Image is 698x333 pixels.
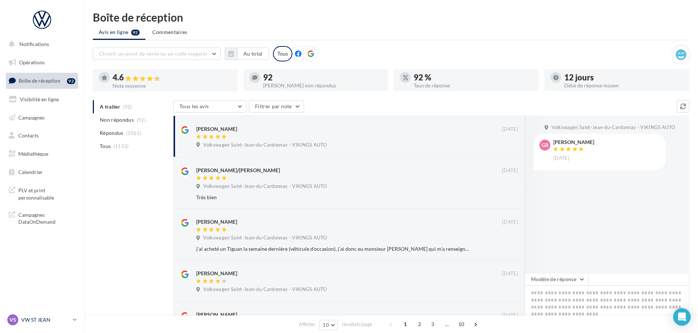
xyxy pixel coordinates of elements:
span: Notifications [19,41,49,47]
a: Boîte de réception92 [4,73,80,88]
span: Non répondus [100,116,134,124]
div: Open Intercom Messenger [673,308,691,326]
span: [DATE] [502,312,518,319]
a: Médiathèque [4,146,80,162]
span: VS [10,316,16,323]
span: [DATE] [553,155,569,162]
div: [PERSON_NAME]/[PERSON_NAME] [196,167,280,174]
div: Note moyenne [113,83,232,88]
span: 1 [399,318,411,330]
span: (92) [137,117,146,123]
a: Campagnes DataOnDemand [4,207,80,228]
span: Visibilité en ligne [20,96,59,102]
div: Tous [273,46,292,61]
span: 10 [323,322,329,328]
div: j'ai acheté un Tiguan la semaine dernière (véhicule d'occasion), j'ai donc eu monsieur [PERSON_NA... [196,245,471,253]
a: Opérations [4,55,80,70]
span: 2 [414,318,425,330]
div: 92 [263,73,382,82]
button: Au total [225,48,269,60]
a: Campagnes [4,110,80,125]
span: Choisir un point de vente ou un code magasin [99,50,207,57]
div: 92 % [414,73,533,82]
div: [PERSON_NAME] [196,125,237,133]
a: Visibilité en ligne [4,92,80,107]
span: Opérations [19,59,45,65]
div: [PERSON_NAME] non répondus [263,83,382,88]
span: Campagnes DataOnDemand [18,210,75,226]
span: Calendrier [18,169,43,175]
p: VW ST JEAN [21,316,70,323]
span: Volkswagen Saint-Jean-du-Cardonnay - VIKINGS AUTO [203,183,327,190]
span: Tous [100,143,111,150]
span: résultats/page [342,321,372,328]
span: 10 [455,318,467,330]
div: 92 [67,78,75,84]
span: [DATE] [502,126,518,133]
span: 3 [427,318,439,330]
span: Campagnes [18,114,45,120]
div: Délai de réponse moyen [564,83,683,88]
span: Contacts [18,132,39,139]
span: Volkswagen Saint-Jean-du-Cardonnay - VIKINGS AUTO [203,142,327,148]
span: ... [441,318,453,330]
button: Au total [237,48,269,60]
button: Filtrer par note [249,100,304,113]
button: Choisir un point de vente ou un code magasin [93,48,221,60]
span: (1153) [114,143,129,149]
div: Taux de réponse [414,83,533,88]
span: Volkswagen Saint-Jean-du-Cardonnay - VIKINGS AUTO [203,286,327,293]
span: Volkswagen Saint-Jean-du-Cardonnay - VIKINGS AUTO [551,124,675,131]
span: [DATE] [502,219,518,226]
div: 12 jours [564,73,683,82]
div: Très bien [196,194,471,201]
span: Gr [542,141,549,149]
span: PLV et print personnalisable [18,185,75,201]
a: VS VW ST JEAN [6,313,78,327]
div: [PERSON_NAME] [553,140,594,145]
span: Afficher [299,321,315,328]
span: (1061) [126,130,141,136]
span: [DATE] [502,167,518,174]
a: Contacts [4,128,80,143]
div: 4.6 [113,73,232,82]
div: Boîte de réception [93,12,689,23]
span: Volkswagen Saint-Jean-du-Cardonnay - VIKINGS AUTO [203,235,327,241]
a: PLV et print personnalisable [4,182,80,204]
span: Répondus [100,129,124,137]
button: Notifications [4,37,77,52]
button: Tous les avis [173,100,246,113]
div: [PERSON_NAME] [196,311,237,318]
span: Boîte de réception [19,77,60,84]
span: [DATE] [502,270,518,277]
button: 10 [319,320,338,330]
div: [PERSON_NAME] [196,218,237,226]
button: Modèle de réponse [525,273,588,285]
a: Calendrier [4,164,80,180]
span: Médiathèque [18,151,48,157]
span: Tous les avis [179,103,209,109]
div: [PERSON_NAME] [196,270,237,277]
span: Commentaires [152,29,187,36]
